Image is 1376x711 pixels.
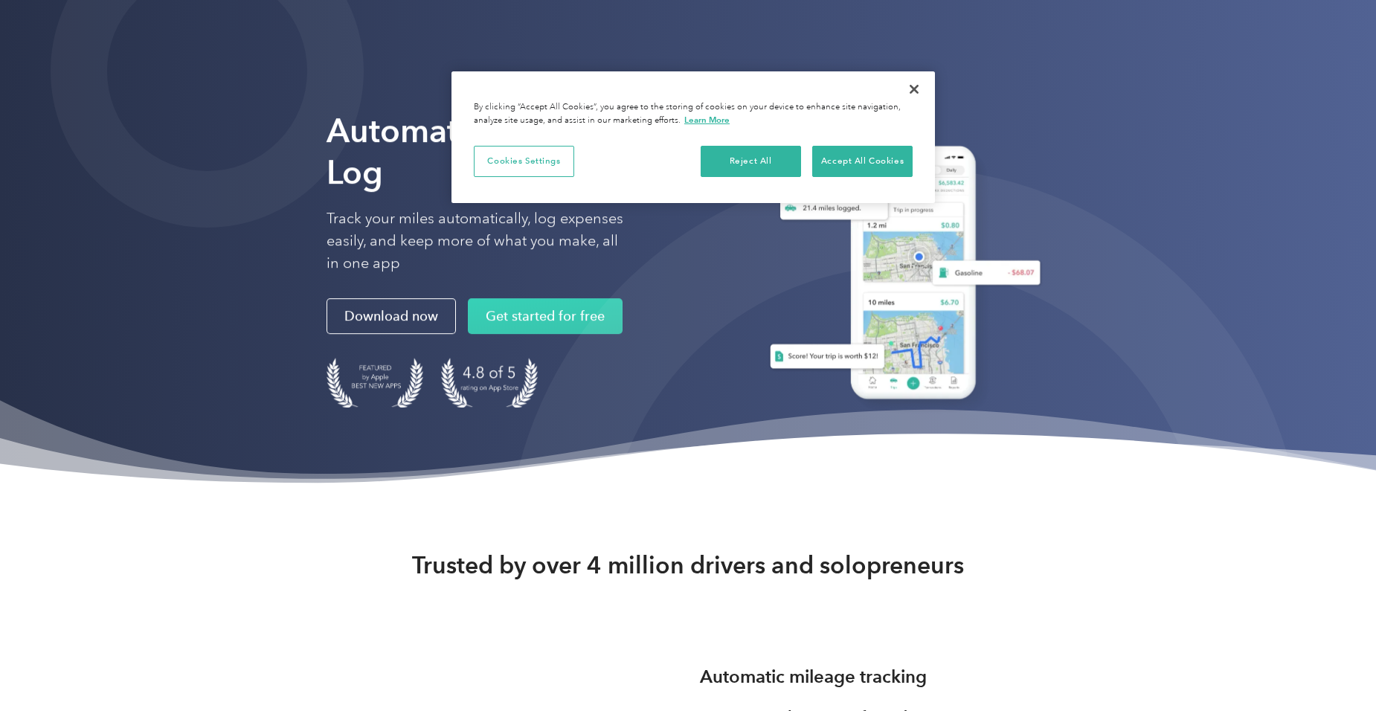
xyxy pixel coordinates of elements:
[684,115,730,125] a: More information about your privacy, opens in a new tab
[327,358,423,408] img: Badge for Featured by Apple Best New Apps
[327,298,456,334] a: Download now
[451,71,935,203] div: Cookie banner
[898,73,930,106] button: Close
[468,298,623,334] a: Get started for free
[700,663,927,690] h3: Automatic mileage tracking
[474,146,574,177] button: Cookies Settings
[474,101,913,127] div: By clicking “Accept All Cookies”, you agree to the storing of cookies on your device to enhance s...
[412,550,964,580] strong: Trusted by over 4 million drivers and solopreneurs
[451,71,935,203] div: Privacy
[327,111,684,192] strong: Automate Your Mileage Log
[701,146,801,177] button: Reject All
[441,358,538,408] img: 4.9 out of 5 stars on the app store
[327,207,624,274] p: Track your miles automatically, log expenses easily, and keep more of what you make, all in one app
[812,146,913,177] button: Accept All Cookies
